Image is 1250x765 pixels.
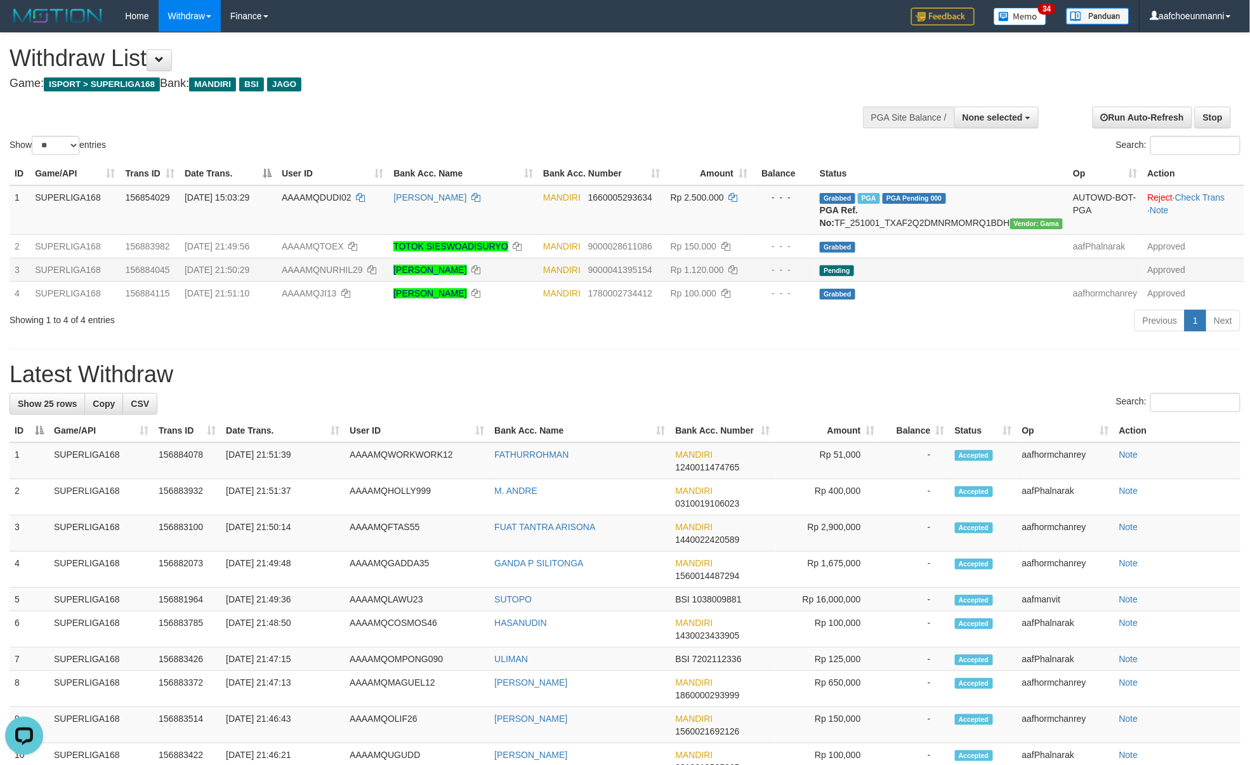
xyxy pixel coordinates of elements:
span: Accepted [955,618,993,629]
th: Game/API: activate to sort column ascending [49,419,154,442]
th: Bank Acc. Name: activate to sort column ascending [489,419,670,442]
td: aafhormchanrey [1017,516,1114,552]
td: - [880,516,950,552]
td: 4 [10,552,49,588]
td: AAAAMQWORKWORK12 [345,442,489,479]
td: AUTOWD-BOT-PGA [1068,185,1142,235]
td: Rp 150,000 [775,707,880,743]
div: - - - [758,191,810,204]
td: AAAAMQCOSMOS46 [345,611,489,648]
a: [PERSON_NAME] [494,714,567,724]
span: Rp 1.120.000 [671,265,724,275]
th: Balance: activate to sort column ascending [880,419,950,442]
span: Rp 100.000 [671,288,716,298]
td: · · [1143,185,1244,235]
td: TF_251001_TXAF2Q2DMNRMOMRQ1BDH [815,185,1068,235]
td: aafmanvit [1017,588,1114,611]
span: Copy 1560014487294 to clipboard [676,571,740,581]
td: AAAAMQOLIF26 [345,707,489,743]
th: Date Trans.: activate to sort column ascending [221,419,345,442]
span: BSI [676,594,690,604]
td: - [880,479,950,516]
td: Approved [1143,281,1244,305]
a: [PERSON_NAME] [393,192,466,203]
span: Accepted [955,450,993,461]
span: Copy 1430023433905 to clipboard [676,630,740,641]
span: Rp 150.000 [671,241,716,251]
div: - - - [758,287,810,300]
span: ISPORT > SUPERLIGA168 [44,77,160,91]
span: [DATE] 21:49:56 [185,241,249,251]
span: Accepted [955,522,993,533]
a: Note [1119,654,1138,664]
span: None selected [963,112,1023,123]
a: HASANUDIN [494,618,546,628]
th: Date Trans.: activate to sort column descending [180,162,277,185]
td: [DATE] 21:48:50 [221,611,345,648]
span: Pending [820,265,854,276]
td: SUPERLIGA168 [30,234,120,258]
span: Accepted [955,595,993,606]
span: Copy 1860000293999 to clipboard [676,690,740,700]
div: PGA Site Balance / [863,107,954,128]
label: Search: [1116,393,1240,412]
span: Accepted [955,655,993,665]
span: BSI [676,654,690,664]
a: Note [1119,618,1138,628]
span: AAAAMQDUDI02 [282,192,352,203]
a: Stop [1195,107,1231,128]
a: [PERSON_NAME] [494,750,567,760]
a: [PERSON_NAME] [393,265,466,275]
span: JAGO [267,77,301,91]
th: Trans ID: activate to sort column ascending [121,162,180,185]
td: aafhormchanrey [1017,707,1114,743]
img: Button%20Memo.svg [994,8,1047,25]
td: 2 [10,479,49,516]
a: Note [1150,205,1169,215]
a: [PERSON_NAME] [393,288,466,298]
h4: Game: Bank: [10,77,820,90]
div: Showing 1 to 4 of 4 entries [10,309,511,326]
td: [DATE] 21:47:15 [221,648,345,671]
td: 156883932 [154,479,221,516]
span: Rp 2.500.000 [671,192,724,203]
span: Accepted [955,750,993,761]
a: Run Auto-Refresh [1093,107,1192,128]
a: Note [1119,486,1138,496]
td: AAAAMQHOLLY999 [345,479,489,516]
a: Note [1119,714,1138,724]
td: Rp 100,000 [775,611,880,648]
a: Show 25 rows [10,393,85,415]
td: SUPERLIGA168 [49,479,154,516]
span: Copy 9000041395154 to clipboard [588,265,652,275]
span: [DATE] 21:51:10 [185,288,249,298]
th: User ID: activate to sort column ascending [345,419,489,442]
span: MANDIRI [676,714,713,724]
td: SUPERLIGA168 [49,707,154,743]
td: - [880,552,950,588]
th: Status: activate to sort column ascending [950,419,1017,442]
span: 156854029 [126,192,170,203]
span: Show 25 rows [18,399,77,409]
td: SUPERLIGA168 [49,588,154,611]
td: aafPhalnarak [1068,234,1142,258]
th: ID [10,162,30,185]
th: Bank Acc. Number: activate to sort column ascending [671,419,775,442]
span: Copy 1240011474765 to clipboard [676,462,740,472]
td: 156883514 [154,707,221,743]
th: Action [1143,162,1244,185]
td: [DATE] 21:49:48 [221,552,345,588]
td: aafhormchanrey [1017,671,1114,707]
td: 9 [10,707,49,743]
span: Copy 7202112336 to clipboard [692,654,742,664]
th: ID: activate to sort column descending [10,419,49,442]
a: Note [1119,677,1138,688]
h1: Withdraw List [10,46,820,71]
div: - - - [758,240,810,253]
span: Accepted [955,678,993,689]
a: Note [1119,750,1138,760]
span: AAAAMQTOEX [282,241,344,251]
span: MANDIRI [189,77,236,91]
span: MANDIRI [543,265,581,275]
a: Check Trans [1175,192,1225,203]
